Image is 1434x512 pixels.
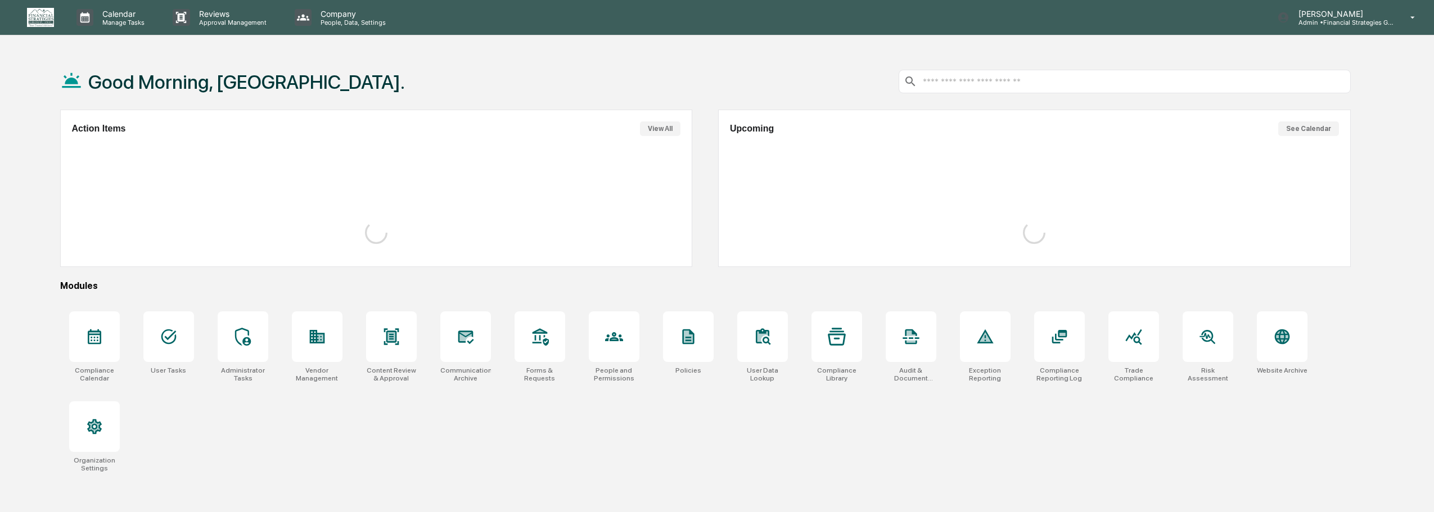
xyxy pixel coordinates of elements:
[589,366,639,382] div: People and Permissions
[1257,366,1307,374] div: Website Archive
[151,366,186,374] div: User Tasks
[811,366,862,382] div: Compliance Library
[72,124,126,134] h2: Action Items
[960,366,1011,382] div: Exception Reporting
[292,366,342,382] div: Vendor Management
[640,121,680,136] button: View All
[312,9,391,19] p: Company
[1289,19,1394,26] p: Admin • Financial Strategies Group (FSG)
[737,366,788,382] div: User Data Lookup
[69,366,120,382] div: Compliance Calendar
[93,19,150,26] p: Manage Tasks
[218,366,268,382] div: Administrator Tasks
[1278,121,1339,136] button: See Calendar
[886,366,936,382] div: Audit & Document Logs
[366,366,417,382] div: Content Review & Approval
[1183,366,1233,382] div: Risk Assessment
[675,366,701,374] div: Policies
[312,19,391,26] p: People, Data, Settings
[88,71,405,93] h1: Good Morning, [GEOGRAPHIC_DATA].
[730,124,774,134] h2: Upcoming
[440,366,491,382] div: Communications Archive
[60,280,1351,291] div: Modules
[190,19,272,26] p: Approval Management
[69,456,120,472] div: Organization Settings
[93,9,150,19] p: Calendar
[27,8,54,27] img: logo
[1289,9,1394,19] p: [PERSON_NAME]
[515,366,565,382] div: Forms & Requests
[190,9,272,19] p: Reviews
[1034,366,1085,382] div: Compliance Reporting Log
[1108,366,1159,382] div: Trade Compliance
